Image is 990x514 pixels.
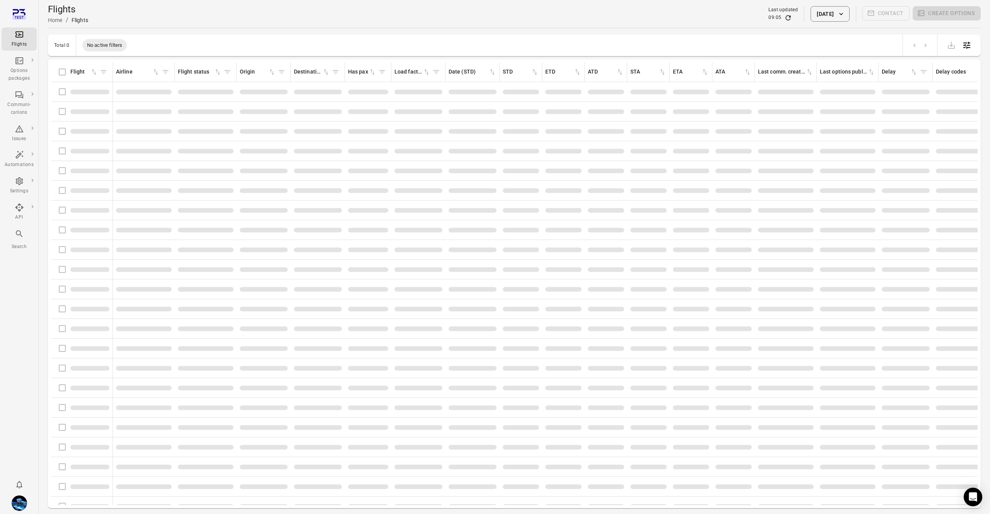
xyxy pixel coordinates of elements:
a: Home [48,17,63,23]
div: Issues [5,135,34,143]
span: Filter by has pax [376,66,388,78]
div: API [5,214,34,221]
div: Sort by flight in ascending order [70,68,98,76]
span: Please make a selection to create communications [862,6,910,22]
div: Sort by ETA in ascending order [673,68,709,76]
a: Communi-cations [2,88,37,119]
a: Options packages [2,54,37,85]
button: [DATE] [811,6,849,22]
button: Open table configuration [959,38,975,53]
div: Automations [5,161,34,169]
div: Sort by destination in ascending order [294,68,330,76]
div: Sort by airline in ascending order [116,68,160,76]
div: Delay codes [936,68,983,76]
div: Sort by flight status in ascending order [178,68,222,76]
a: API [2,200,37,224]
div: Open Intercom Messenger [964,488,982,506]
div: Communi-cations [5,101,34,117]
div: Sort by date (STD) in ascending order [449,68,496,76]
span: Filter by delay [918,66,929,78]
div: Sort by delay in ascending order [882,68,918,76]
div: Sort by STD in ascending order [503,68,539,76]
a: Issues [2,122,37,145]
div: Sort by has pax in ascending order [348,68,376,76]
div: 09:05 [768,14,781,22]
div: Sort by ATD in ascending order [588,68,624,76]
div: Sort by last communication created in ascending order [758,68,813,76]
span: Filter by destination [330,66,341,78]
div: Last updated [768,6,798,14]
h1: Flights [48,3,88,15]
div: Flights [5,41,34,48]
a: Automations [2,148,37,171]
span: Filter by flight status [222,66,233,78]
li: / [66,15,68,25]
div: Sort by origin in ascending order [240,68,276,76]
nav: Breadcrumbs [48,15,88,25]
a: Flights [2,27,37,51]
span: Filter by origin [276,66,287,78]
span: Filter by flight [98,66,109,78]
span: Filter by load factor [430,66,442,78]
button: Refresh data [784,14,792,22]
nav: pagination navigation [909,40,931,50]
button: Daníel Benediktsson [9,492,30,514]
div: Options packages [5,67,34,82]
div: Flights [72,16,88,24]
div: Sort by last options package published in ascending order [820,68,875,76]
div: Sort by load factor in ascending order [394,68,430,76]
div: Sort by ATA in ascending order [715,68,751,76]
a: Settings [2,174,37,197]
div: Search [5,243,34,251]
div: Sort by STA in ascending order [630,68,666,76]
span: No active filters [82,41,127,49]
button: Notifications [12,477,27,492]
div: Settings [5,187,34,195]
div: Total 0 [54,43,70,48]
span: Please make a selection to create an option package [913,6,981,22]
span: Filter by airline [160,66,171,78]
div: Sort by ETD in ascending order [545,68,581,76]
button: Search [2,227,37,253]
img: shutterstock-1708408498.jpg [12,495,27,511]
span: Please make a selection to export [944,41,959,48]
